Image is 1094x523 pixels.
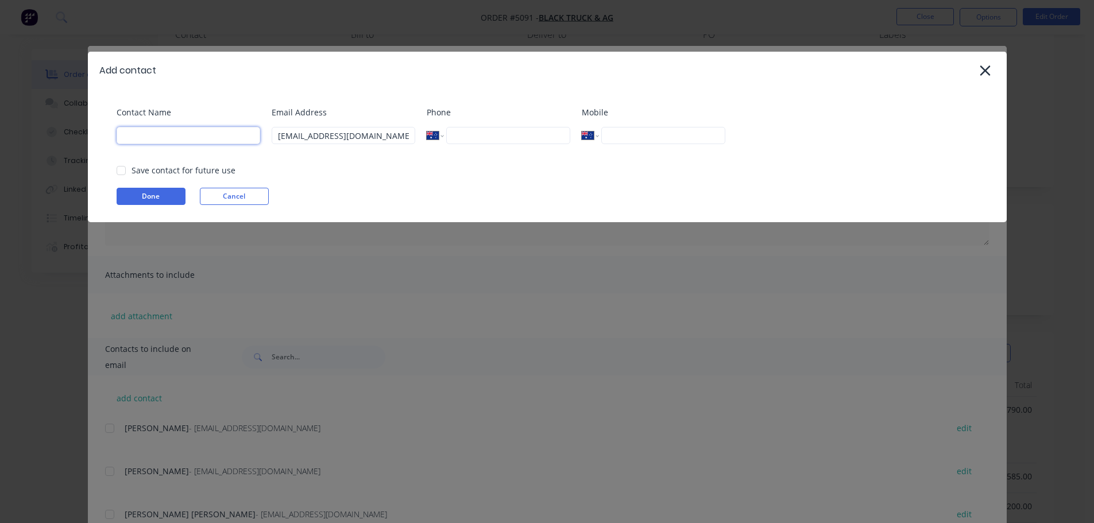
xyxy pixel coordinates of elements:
label: Contact Name [117,106,260,118]
button: Cancel [200,188,269,205]
div: Add contact [99,64,156,78]
button: Done [117,188,185,205]
label: Email Address [272,106,415,118]
div: Save contact for future use [132,164,235,176]
label: Mobile [582,106,725,118]
label: Phone [427,106,570,118]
